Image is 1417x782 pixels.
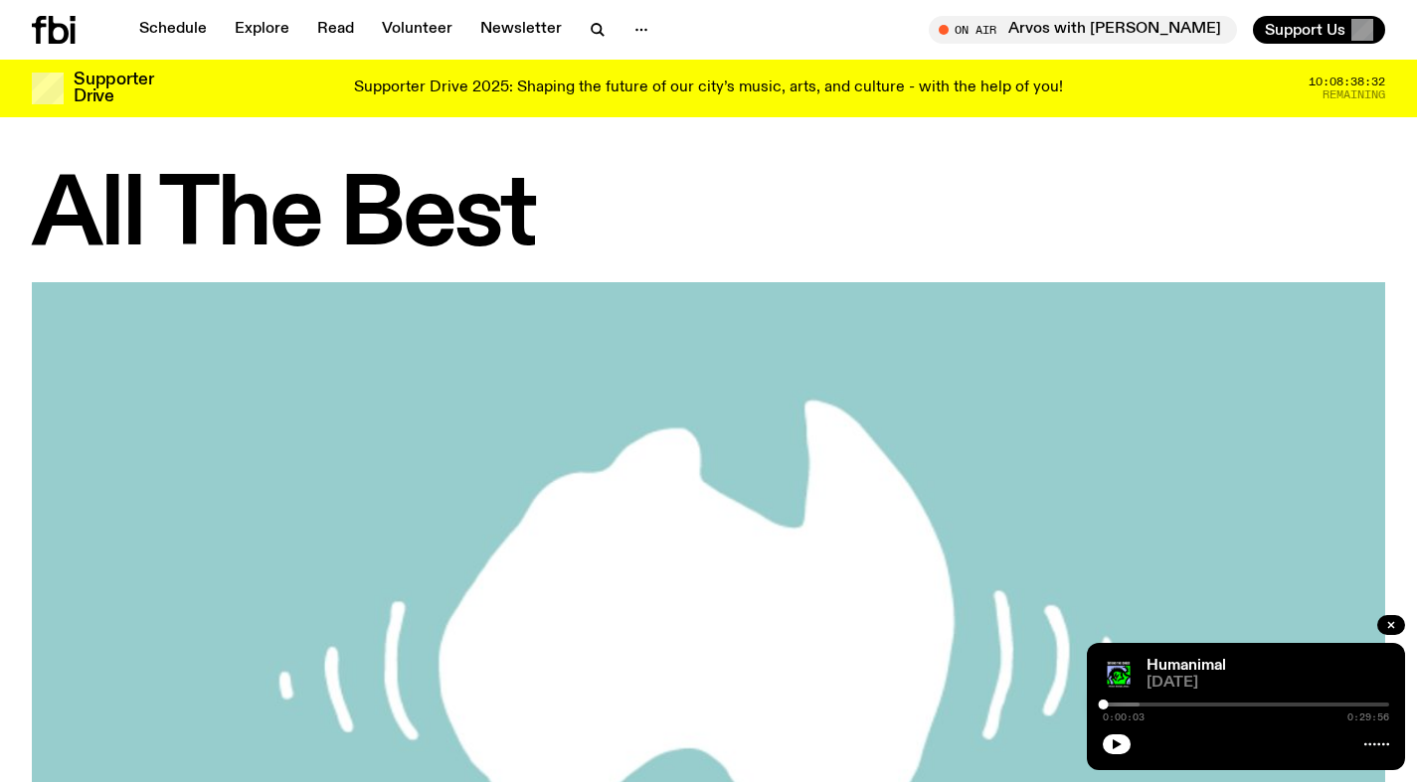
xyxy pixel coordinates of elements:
a: Explore [223,16,301,44]
a: Humanimal [1147,658,1226,674]
h3: Supporter Drive [74,72,153,105]
span: 0:29:56 [1347,712,1389,722]
h1: All The Best [32,173,1385,262]
a: Read [305,16,366,44]
img: A black dingo superimposed onto a green and purple backdrop [1103,659,1135,691]
a: Newsletter [468,16,574,44]
a: Schedule [127,16,219,44]
a: Volunteer [370,16,464,44]
span: Remaining [1323,89,1385,100]
span: 0:00:03 [1103,712,1145,722]
p: Supporter Drive 2025: Shaping the future of our city’s music, arts, and culture - with the help o... [354,79,1063,97]
span: 10:08:38:32 [1309,77,1385,87]
button: On AirArvos with [PERSON_NAME] [929,16,1237,44]
span: [DATE] [1147,676,1389,691]
button: Support Us [1253,16,1385,44]
span: Support Us [1265,21,1345,39]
